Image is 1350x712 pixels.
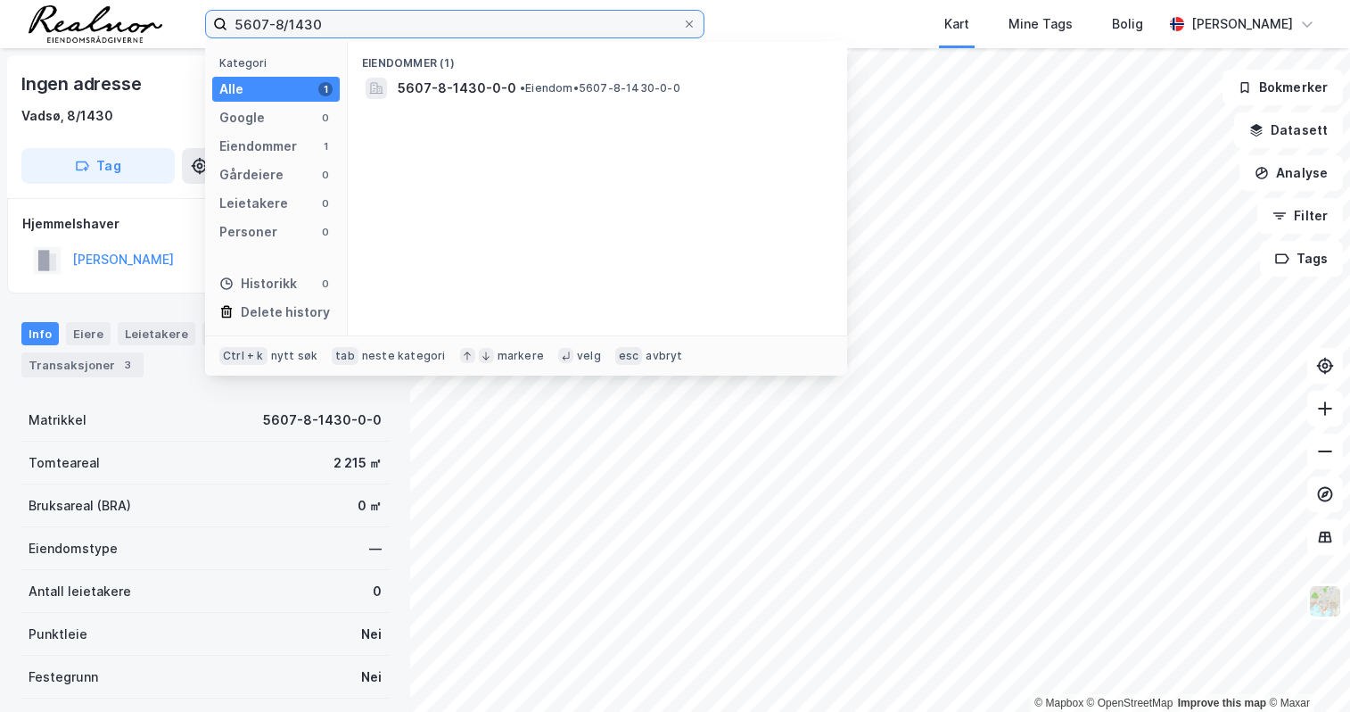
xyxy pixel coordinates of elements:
div: Delete history [241,302,330,323]
div: avbryt [646,349,682,363]
div: Mine Tags [1008,13,1073,35]
div: esc [615,347,643,365]
img: Z [1308,584,1342,618]
button: Bokmerker [1222,70,1343,105]
div: Eiendommer (1) [348,42,847,74]
div: Eiendomstype [29,538,118,559]
div: 0 [373,581,382,602]
div: Nei [361,624,382,645]
div: tab [332,347,358,365]
div: Kategori [219,56,340,70]
div: 2 215 ㎡ [333,452,382,474]
div: 3 [119,356,136,374]
button: Analyse [1239,155,1343,191]
div: Alle [219,79,243,100]
div: — [369,538,382,559]
div: nytt søk [271,349,318,363]
div: Personer [219,221,277,243]
div: [PERSON_NAME] [1191,13,1293,35]
div: 0 [318,196,333,211]
div: Info [21,322,59,345]
div: Eiere [66,322,111,345]
div: Hjemmelshaver [22,213,388,235]
div: 0 [318,277,333,291]
span: • [520,81,525,95]
div: Tomteareal [29,452,100,474]
img: realnor-logo.934646d98de889bb5806.png [29,5,162,43]
a: Improve this map [1178,697,1266,709]
div: 0 [318,225,333,239]
div: Gårdeiere [219,164,284,186]
div: 1 [318,139,333,153]
div: Bruksareal (BRA) [29,495,131,517]
div: 0 [318,111,333,125]
div: 1 [318,82,333,96]
div: Matrikkel [29,410,86,431]
iframe: Chat Widget [1261,626,1350,712]
div: Ctrl + k [219,347,268,365]
div: Nei [361,666,382,688]
div: Historikk [219,273,297,294]
span: Eiendom • 5607-8-1430-0-0 [520,81,680,95]
button: Tags [1260,241,1343,277]
div: 0 [318,168,333,182]
div: Datasett [202,322,269,345]
div: Antall leietakere [29,581,131,602]
button: Datasett [1234,112,1343,148]
div: 0 ㎡ [358,495,382,517]
div: Google [219,107,265,128]
div: Kontrollprogram for chat [1261,626,1350,712]
input: Søk på adresse, matrikkel, gårdeiere, leietakere eller personer [227,11,682,37]
button: Tag [21,148,175,184]
div: velg [577,349,601,363]
div: Bolig [1112,13,1143,35]
div: Festegrunn [29,666,98,688]
div: Leietakere [219,193,288,214]
div: Leietakere [118,322,195,345]
div: Eiendommer [219,136,297,157]
a: Mapbox [1034,697,1083,709]
div: Ingen adresse [21,70,144,98]
div: Vadsø, 8/1430 [21,105,113,127]
div: 5607-8-1430-0-0 [263,410,382,431]
a: OpenStreetMap [1087,697,1173,709]
div: Punktleie [29,624,87,645]
div: neste kategori [362,349,446,363]
div: Transaksjoner [21,352,144,377]
div: Kart [944,13,969,35]
div: markere [498,349,544,363]
span: 5607-8-1430-0-0 [398,78,516,99]
button: Filter [1257,198,1343,234]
